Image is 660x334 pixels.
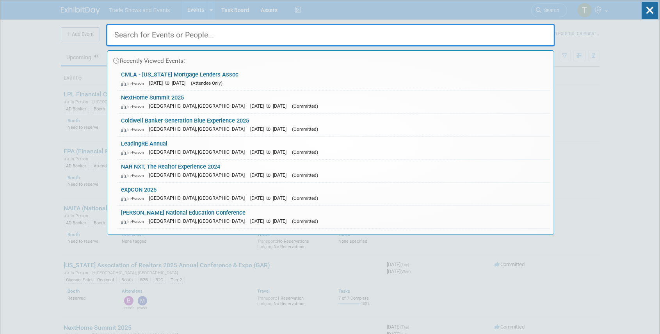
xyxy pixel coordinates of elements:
[149,172,249,178] span: [GEOGRAPHIC_DATA], [GEOGRAPHIC_DATA]
[292,126,318,132] span: (Committed)
[121,104,148,109] span: In-Person
[292,219,318,224] span: (Committed)
[117,183,550,205] a: eXpCON 2025 In-Person [GEOGRAPHIC_DATA], [GEOGRAPHIC_DATA] [DATE] to [DATE] (Committed)
[149,126,249,132] span: [GEOGRAPHIC_DATA], [GEOGRAPHIC_DATA]
[117,114,550,136] a: Coldwell Banker Generation Blue Experience 2025 In-Person [GEOGRAPHIC_DATA], [GEOGRAPHIC_DATA] [D...
[117,68,550,90] a: CMLA - [US_STATE] Mortgage Lenders Assoc In-Person [DATE] to [DATE] (Attendee Only)
[250,172,290,178] span: [DATE] to [DATE]
[149,80,189,86] span: [DATE] to [DATE]
[149,195,249,201] span: [GEOGRAPHIC_DATA], [GEOGRAPHIC_DATA]
[250,103,290,109] span: [DATE] to [DATE]
[117,160,550,182] a: NAR NXT, The Realtor Experience 2024 In-Person [GEOGRAPHIC_DATA], [GEOGRAPHIC_DATA] [DATE] to [DA...
[117,137,550,159] a: LeadingRE Annual In-Person [GEOGRAPHIC_DATA], [GEOGRAPHIC_DATA] [DATE] to [DATE] (Committed)
[121,219,148,224] span: In-Person
[117,206,550,228] a: [PERSON_NAME] National Education Conference In-Person [GEOGRAPHIC_DATA], [GEOGRAPHIC_DATA] [DATE]...
[250,126,290,132] span: [DATE] to [DATE]
[149,218,249,224] span: [GEOGRAPHIC_DATA], [GEOGRAPHIC_DATA]
[292,149,318,155] span: (Committed)
[117,91,550,113] a: NextHome Summit 2025 In-Person [GEOGRAPHIC_DATA], [GEOGRAPHIC_DATA] [DATE] to [DATE] (Committed)
[292,103,318,109] span: (Committed)
[121,81,148,86] span: In-Person
[191,80,222,86] span: (Attendee Only)
[111,51,550,68] div: Recently Viewed Events:
[250,149,290,155] span: [DATE] to [DATE]
[121,173,148,178] span: In-Person
[149,149,249,155] span: [GEOGRAPHIC_DATA], [GEOGRAPHIC_DATA]
[292,195,318,201] span: (Committed)
[121,127,148,132] span: In-Person
[250,195,290,201] span: [DATE] to [DATE]
[121,150,148,155] span: In-Person
[250,218,290,224] span: [DATE] to [DATE]
[106,24,555,46] input: Search for Events or People...
[121,196,148,201] span: In-Person
[149,103,249,109] span: [GEOGRAPHIC_DATA], [GEOGRAPHIC_DATA]
[292,172,318,178] span: (Committed)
